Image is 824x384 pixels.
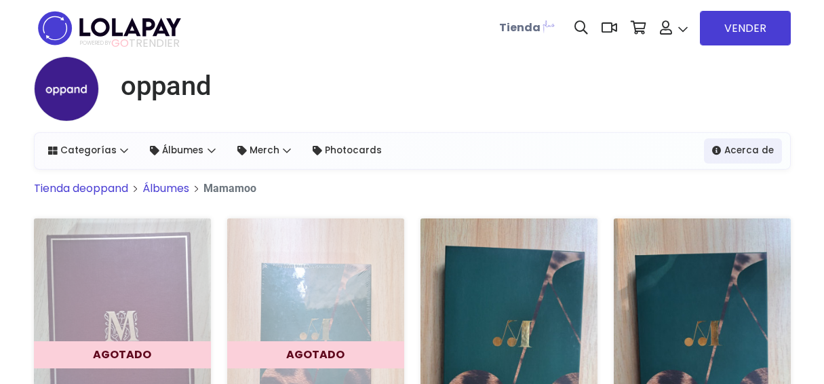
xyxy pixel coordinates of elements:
a: Tienda deoppand [34,180,128,196]
a: VENDER [700,11,791,45]
a: Categorías [40,138,137,163]
a: Álbumes [142,180,189,196]
a: oppand [110,70,212,102]
img: Lolapay Plus [541,18,557,34]
div: AGOTADO [34,341,211,368]
a: Álbumes [142,138,224,163]
span: Tienda de [34,180,86,196]
b: Tienda [499,20,541,35]
h1: oppand [121,70,212,102]
div: AGOTADO [227,341,404,368]
span: GO [111,35,129,51]
span: POWERED BY [80,39,111,47]
a: Photocards [305,138,390,163]
span: TRENDIER [80,37,180,50]
a: Merch [229,138,300,163]
a: Acerca de [704,138,782,163]
img: logo [34,7,185,50]
nav: breadcrumb [34,180,791,208]
span: Mamamoo [203,182,256,195]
